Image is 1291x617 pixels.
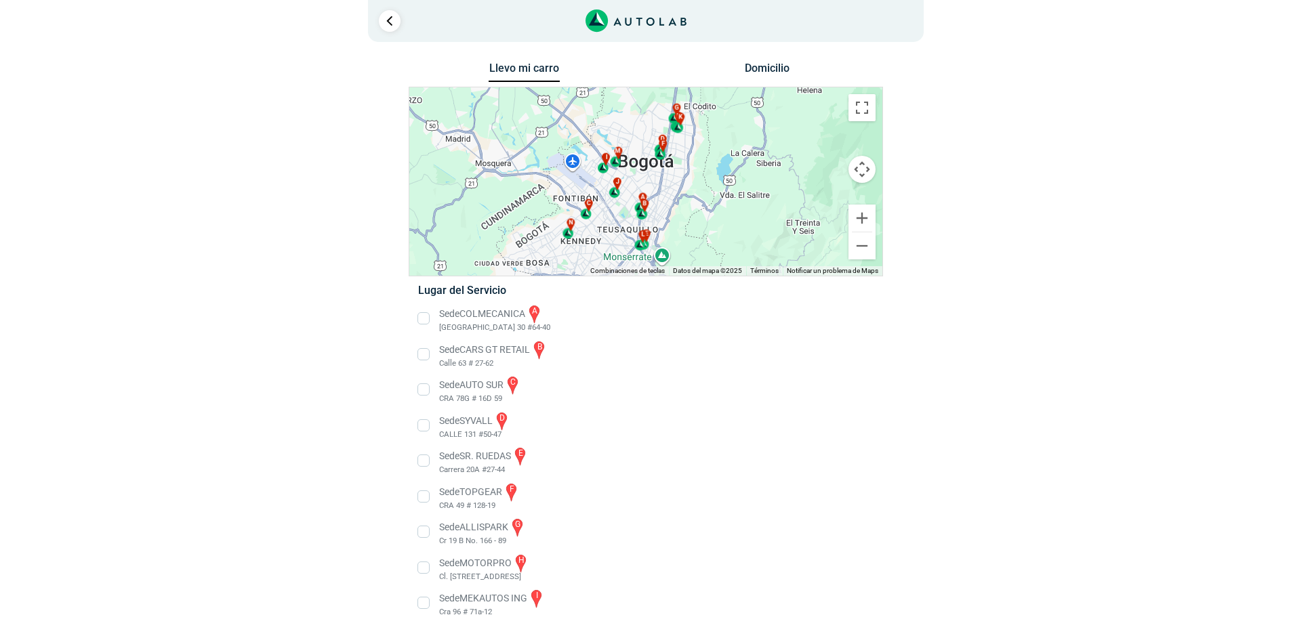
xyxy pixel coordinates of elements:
[586,14,687,26] a: Link al sitio de autolab
[731,62,802,81] button: Domicilio
[848,205,876,232] button: Ampliar
[661,140,665,149] span: f
[848,156,876,183] button: Controles de visualización del mapa
[640,193,644,203] span: a
[586,199,590,209] span: c
[673,267,742,274] span: Datos del mapa ©2025
[413,258,457,276] a: Abre esta zona en Google Maps (se abre en una nueva ventana)
[590,266,665,276] button: Combinaciones de teclas
[676,112,680,121] span: h
[489,62,560,83] button: Llevo mi carro
[615,147,620,156] span: m
[615,177,619,187] span: j
[606,153,608,163] span: i
[642,199,647,209] span: b
[674,104,678,113] span: g
[848,232,876,259] button: Reducir
[787,267,878,274] a: Notificar un problema de Maps
[644,230,648,239] span: e
[641,230,644,240] span: l
[379,10,401,32] a: Ir al paso anterior
[413,258,457,276] img: Google
[678,112,682,122] span: k
[418,284,873,297] h5: Lugar del Servicio
[660,135,664,144] span: d
[848,94,876,121] button: Cambiar a la vista en pantalla completa
[750,267,779,274] a: Términos
[569,218,573,228] span: n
